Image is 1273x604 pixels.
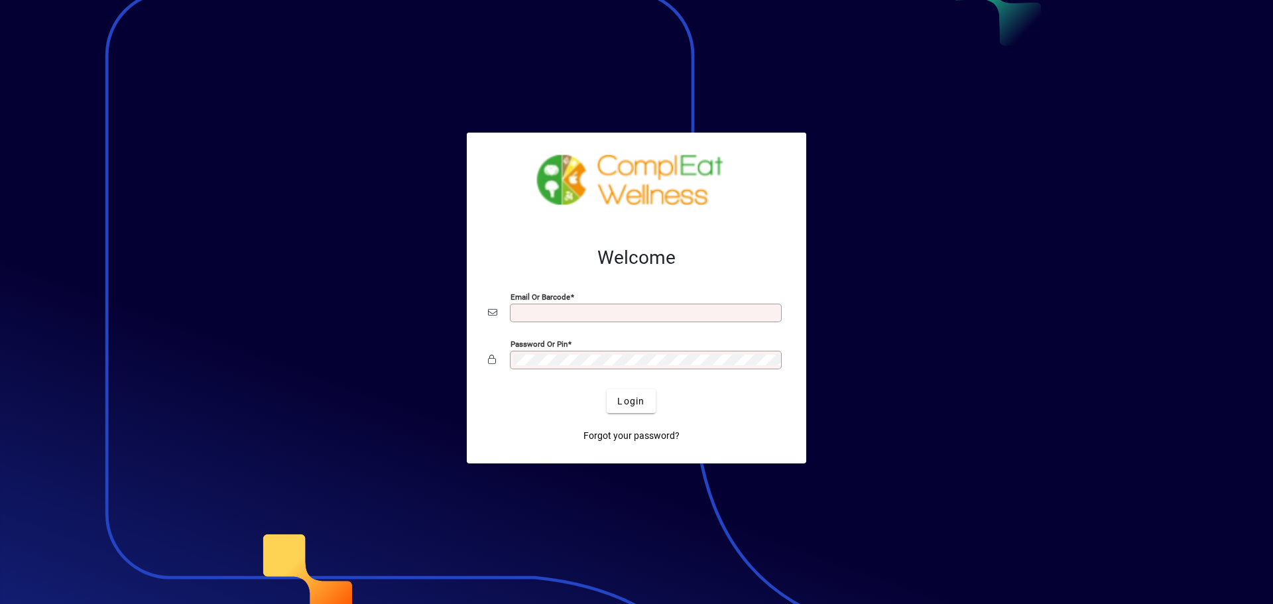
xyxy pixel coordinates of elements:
[617,394,644,408] span: Login
[578,424,685,448] a: Forgot your password?
[511,339,568,349] mat-label: Password or Pin
[511,292,570,302] mat-label: Email or Barcode
[488,247,785,269] h2: Welcome
[583,429,680,443] span: Forgot your password?
[607,389,655,413] button: Login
